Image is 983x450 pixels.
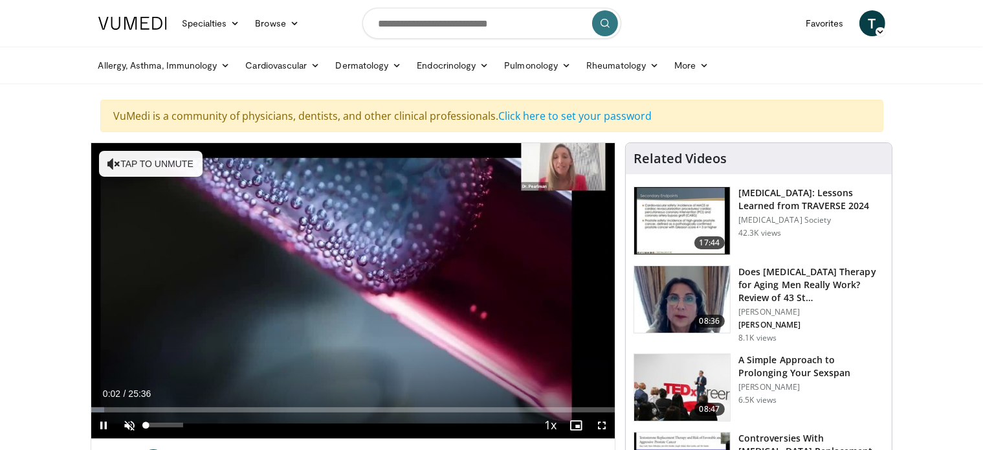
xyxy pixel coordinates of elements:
[117,412,143,438] button: Unmute
[634,354,884,422] a: 08:47 A Simple Approach to Prolonging Your Sexspan [PERSON_NAME] 6.5K views
[738,186,884,212] h3: [MEDICAL_DATA]: Lessons Learned from TRAVERSE 2024
[634,187,730,254] img: 1317c62a-2f0d-4360-bee0-b1bff80fed3c.150x105_q85_crop-smart_upscale.jpg
[694,236,725,249] span: 17:44
[99,151,203,177] button: Tap to unmute
[634,186,884,255] a: 17:44 [MEDICAL_DATA]: Lessons Learned from TRAVERSE 2024 [MEDICAL_DATA] Society 42.3K views
[103,388,120,399] span: 0:02
[738,395,777,405] p: 6.5K views
[798,10,852,36] a: Favorites
[738,382,884,392] p: [PERSON_NAME]
[738,228,781,238] p: 42.3K views
[738,215,884,225] p: [MEDICAL_DATA] Society
[738,265,884,304] h3: Does [MEDICAL_DATA] Therapy for Aging Men Really Work? Review of 43 St…
[409,52,496,78] a: Endocrinology
[91,412,117,438] button: Pause
[362,8,621,39] input: Search topics, interventions
[579,52,667,78] a: Rheumatology
[537,412,563,438] button: Playback Rate
[589,412,615,438] button: Fullscreen
[91,143,615,439] video-js: Video Player
[738,333,777,343] p: 8.1K views
[100,100,883,132] div: VuMedi is a community of physicians, dentists, and other clinical professionals.
[738,320,884,330] p: [PERSON_NAME]
[859,10,885,36] a: T
[694,315,725,328] span: 08:36
[694,403,725,416] span: 08:47
[738,354,884,379] h3: A Simple Approach to Prolonging Your Sexspan
[634,151,727,166] h4: Related Videos
[98,17,167,30] img: VuMedi Logo
[634,354,730,422] img: c4bd4661-e278-4c34-863c-57c104f39734.150x105_q85_crop-smart_upscale.jpg
[328,52,410,78] a: Dermatology
[175,10,248,36] a: Specialties
[496,52,579,78] a: Pulmonology
[634,266,730,333] img: 4d4bce34-7cbb-4531-8d0c-5308a71d9d6c.150x105_q85_crop-smart_upscale.jpg
[237,52,327,78] a: Cardiovascular
[563,412,589,438] button: Enable picture-in-picture mode
[91,52,238,78] a: Allergy, Asthma, Immunology
[146,423,183,427] div: Volume Level
[91,407,615,412] div: Progress Bar
[499,109,652,123] a: Click here to set your password
[247,10,307,36] a: Browse
[667,52,716,78] a: More
[738,307,884,317] p: [PERSON_NAME]
[634,265,884,343] a: 08:36 Does [MEDICAL_DATA] Therapy for Aging Men Really Work? Review of 43 St… [PERSON_NAME] [PERS...
[124,388,126,399] span: /
[128,388,151,399] span: 25:36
